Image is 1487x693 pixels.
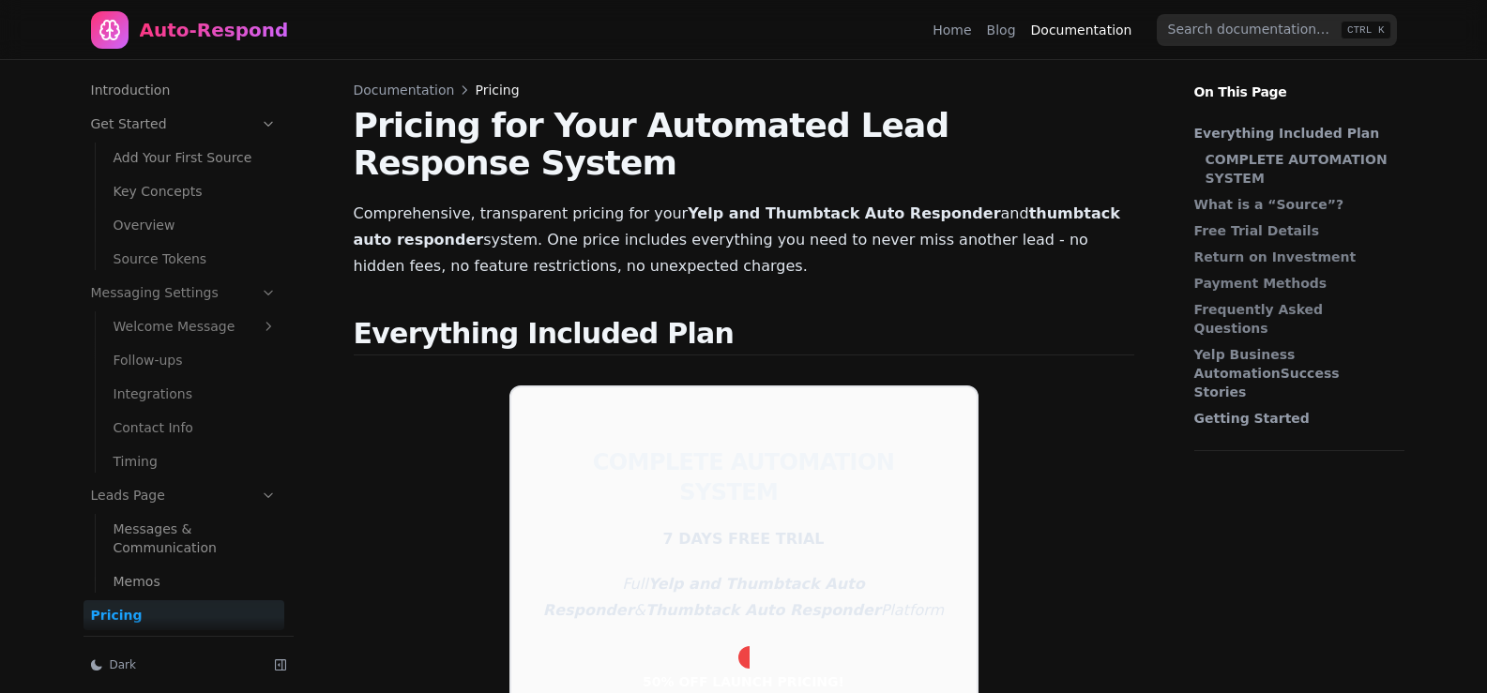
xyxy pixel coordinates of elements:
strong: Thumbtack Auto Responder [645,601,881,619]
a: Memos [106,566,284,596]
input: Search documentation… [1157,14,1397,46]
a: Messaging Settings [83,278,284,308]
a: Add Your First Source [106,143,284,173]
strong: COMPLETE AUTOMATION SYSTEM [593,449,894,505]
a: Key Concepts [106,176,284,206]
a: Documentation [1031,21,1132,39]
strong: Yelp and Thumbtack Auto Responder [688,204,1000,222]
a: Welcome Message [106,311,284,341]
a: Home [933,21,971,39]
a: Getting Started [1194,409,1395,428]
p: Comprehensive, transparent pricing for your and system. One price includes everything you need to... [354,201,1134,279]
p: On This Page [1179,60,1419,101]
button: Dark [83,652,260,678]
a: Documentation [354,81,455,99]
a: Overview [106,210,284,240]
span: Pricing [475,81,519,99]
a: COMPLETE AUTOMATION SYSTEM [1206,150,1395,188]
strong: Yelp and Thumbtack Auto Responder [543,575,865,619]
a: Source Tokens [106,244,284,274]
a: Contact Info [106,413,284,443]
a: Pricing [83,600,284,630]
em: Full & Platform [543,575,944,619]
a: Free Trial Details [1194,221,1395,240]
a: Leads Page [83,480,284,510]
a: Blog [987,21,1016,39]
a: Payment Methods [1194,274,1395,293]
strong: Yelp Business Automation [1194,347,1296,381]
strong: thumbtack auto responder [354,204,1120,249]
a: Yelp Business AutomationSuccess Stories [1194,345,1395,401]
a: Frequently Asked Questions [1194,300,1395,338]
strong: COMPLETE AUTOMATION SYSTEM [1206,152,1388,186]
a: Home page [91,11,289,49]
a: Introduction [83,75,284,105]
a: Return on Investment [1194,248,1395,266]
strong: 7 DAYS FREE TRIAL [663,530,825,548]
a: Get Started [83,109,284,139]
button: Collapse sidebar [267,652,294,678]
a: Messages & Communication [106,514,284,563]
a: Follow-ups [106,345,284,375]
a: What is a “Source”? [1194,195,1395,214]
a: Analytics & Reporting [83,634,284,664]
a: Everything Included Plan [1194,124,1395,143]
h1: Pricing for Your Automated Lead Response System [354,107,1134,182]
h2: Everything Included Plan [354,317,1134,355]
a: Timing [106,446,284,476]
div: Auto-Respond [140,17,289,43]
a: Integrations [106,379,284,409]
